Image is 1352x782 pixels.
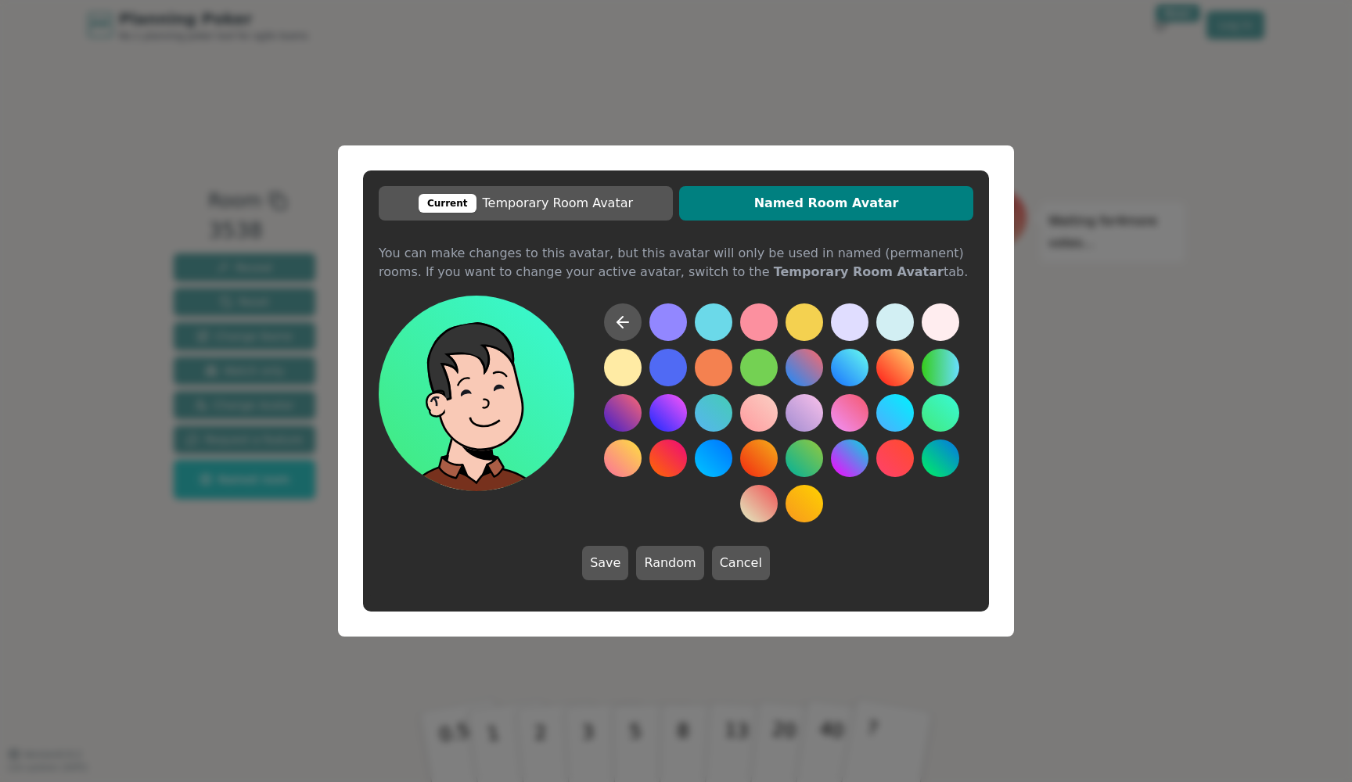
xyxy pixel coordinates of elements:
span: Named Room Avatar [687,194,965,213]
button: CurrentTemporary Room Avatar [379,186,673,221]
div: Current [419,194,476,213]
button: Random [636,546,703,580]
button: Save [582,546,628,580]
button: Cancel [712,546,770,580]
span: Temporary Room Avatar [387,194,665,213]
button: Named Room Avatar [679,186,973,221]
b: Temporary Room Avatar [774,264,944,279]
div: You can make changes to this avatar, but this avatar will only be used in named (permanent) rooms... [379,244,973,256]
